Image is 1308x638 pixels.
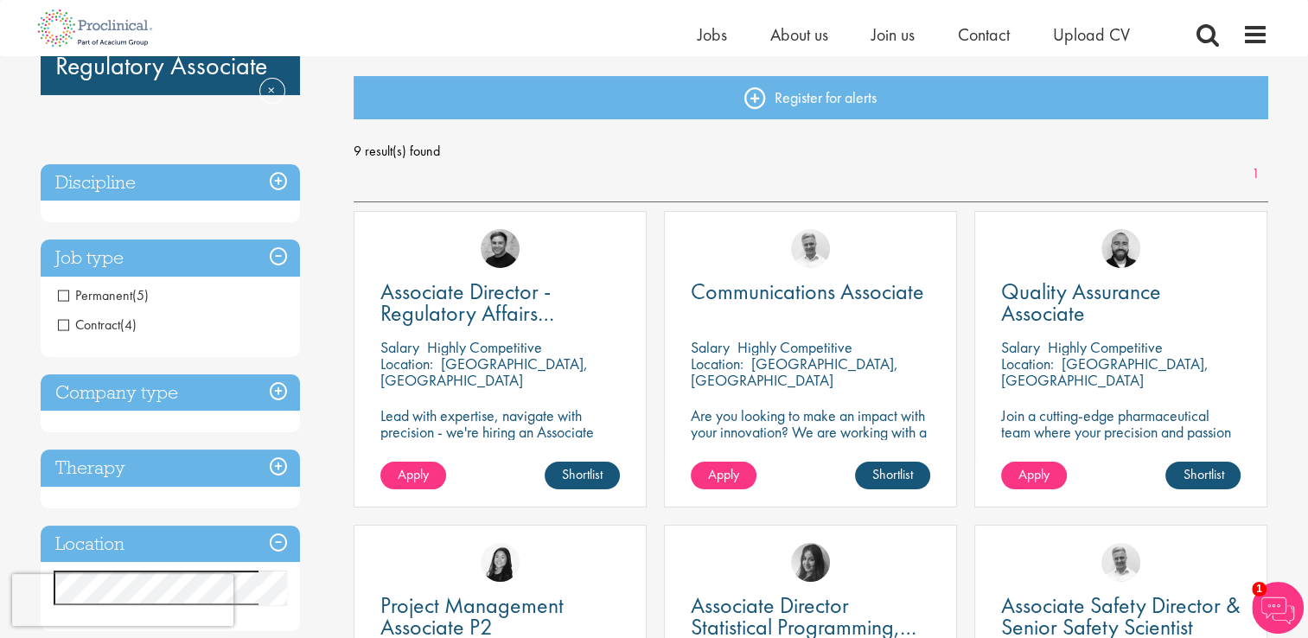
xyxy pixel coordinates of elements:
[691,281,930,303] a: Communications Associate
[41,164,300,201] h3: Discipline
[708,465,739,483] span: Apply
[380,462,446,489] a: Apply
[1001,462,1067,489] a: Apply
[958,23,1010,46] a: Contact
[691,354,743,373] span: Location:
[380,407,620,489] p: Lead with expertise, navigate with precision - we're hiring an Associate Director to shape regula...
[1101,543,1140,582] img: Joshua Bye
[1001,281,1241,324] a: Quality Assurance Associate
[871,23,915,46] a: Join us
[58,316,137,334] span: Contract
[1001,354,1054,373] span: Location:
[1001,354,1209,390] p: [GEOGRAPHIC_DATA], [GEOGRAPHIC_DATA]
[791,543,830,582] img: Heidi Hennigan
[380,595,620,638] a: Project Management Associate P2
[1053,23,1130,46] a: Upload CV
[380,337,419,357] span: Salary
[41,239,300,277] h3: Job type
[1018,465,1050,483] span: Apply
[1101,229,1140,268] img: Jordan Kiely
[259,78,285,128] a: Remove
[855,462,930,489] a: Shortlist
[1243,164,1268,184] a: 1
[1252,582,1304,634] img: Chatbot
[380,277,554,349] span: Associate Director - Regulatory Affairs Consultant
[481,229,520,268] img: Peter Duvall
[398,465,429,483] span: Apply
[545,462,620,489] a: Shortlist
[132,286,149,304] span: (5)
[691,407,930,506] p: Are you looking to make an impact with your innovation? We are working with a well-established ph...
[1001,407,1241,473] p: Join a cutting-edge pharmaceutical team where your precision and passion for quality will help sh...
[41,526,300,563] h3: Location
[58,286,132,304] span: Permanent
[737,337,852,357] p: Highly Competitive
[1001,277,1161,328] span: Quality Assurance Associate
[41,450,300,487] h3: Therapy
[481,543,520,582] img: Numhom Sudsok
[1001,337,1040,357] span: Salary
[691,595,930,638] a: Associate Director Statistical Programming, Oncology
[691,354,898,390] p: [GEOGRAPHIC_DATA], [GEOGRAPHIC_DATA]
[41,374,300,412] h3: Company type
[691,277,924,306] span: Communications Associate
[58,316,120,334] span: Contract
[12,574,233,626] iframe: reCAPTCHA
[41,21,300,95] div: Regulatory Associate
[770,23,828,46] a: About us
[58,286,149,304] span: Permanent
[1048,337,1163,357] p: Highly Competitive
[354,76,1268,119] a: Register for alerts
[427,337,542,357] p: Highly Competitive
[691,337,730,357] span: Salary
[1001,595,1241,638] a: Associate Safety Director & Senior Safety Scientist
[354,138,1268,164] span: 9 result(s) found
[380,281,620,324] a: Associate Director - Regulatory Affairs Consultant
[1252,582,1267,597] span: 1
[380,354,433,373] span: Location:
[691,462,756,489] a: Apply
[380,354,588,390] p: [GEOGRAPHIC_DATA], [GEOGRAPHIC_DATA]
[1165,462,1241,489] a: Shortlist
[698,23,727,46] a: Jobs
[791,229,830,268] img: Joshua Bye
[120,316,137,334] span: (4)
